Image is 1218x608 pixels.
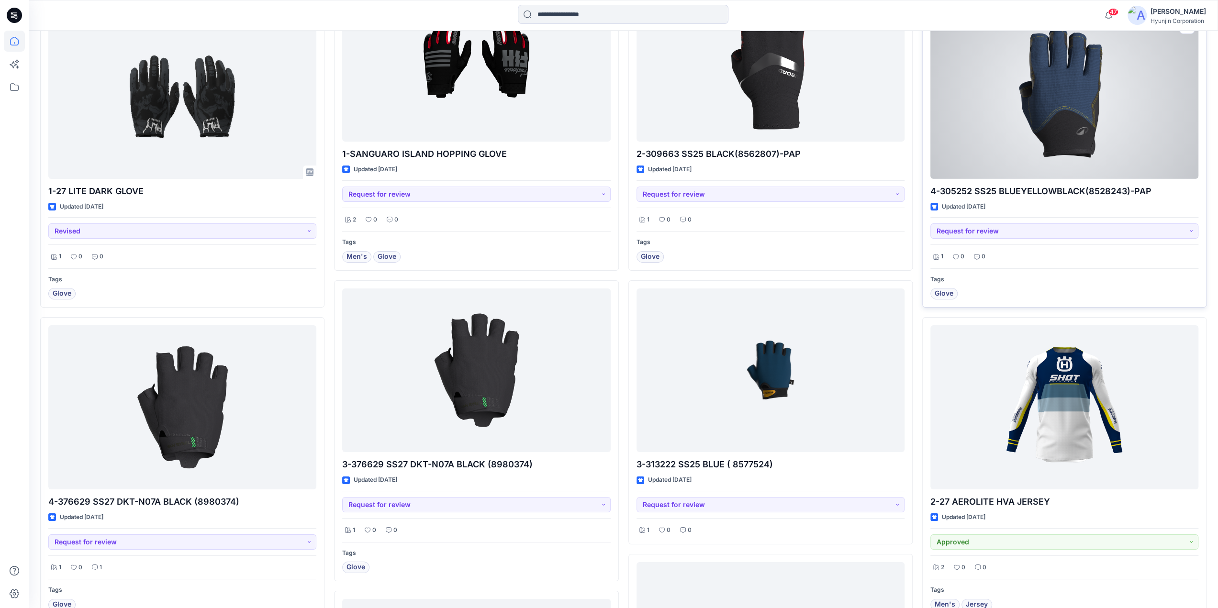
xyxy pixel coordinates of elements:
p: 0 [688,215,692,225]
p: 1-SANGUARO ISLAND HOPPING GLOVE [342,147,610,161]
span: 47 [1108,8,1118,16]
p: Tags [930,585,1198,595]
p: Tags [342,548,610,558]
a: 1-27 LITE DARK GLOVE [48,15,316,179]
p: 0 [100,252,103,262]
p: 1 [647,215,649,225]
p: Tags [48,275,316,285]
p: Updated [DATE] [60,512,103,522]
div: Hyunjin Corporation [1151,17,1206,24]
p: 1 [100,563,102,573]
p: 0 [372,525,376,535]
a: 4-376629 SS27 DKT-N07A BLACK (8980374) [48,325,316,489]
p: Updated [DATE] [648,475,692,485]
p: 3-376629 SS27 DKT-N07A BLACK (8980374) [342,458,610,471]
p: Updated [DATE] [60,202,103,212]
span: Glove [641,251,659,263]
p: Updated [DATE] [648,165,692,175]
p: 0 [78,252,82,262]
p: Updated [DATE] [354,475,397,485]
div: [PERSON_NAME] [1151,6,1206,17]
p: Updated [DATE] [942,202,985,212]
p: 1 [353,525,355,535]
img: avatar [1128,6,1147,25]
p: 0 [373,215,377,225]
p: 0 [961,252,964,262]
p: 4-376629 SS27 DKT-N07A BLACK (8980374) [48,495,316,509]
p: 2-27 AEROLITE HVA JERSEY [930,495,1198,509]
p: 0 [961,563,965,573]
a: 2-27 AEROLITE HVA JERSEY [930,325,1198,489]
p: 0 [667,215,670,225]
p: 0 [667,525,670,535]
p: 1 [647,525,649,535]
span: Glove [53,288,71,299]
p: 3-313222 SS25 BLUE ( 8577524) [637,458,905,471]
p: Tags [637,237,905,247]
p: 1 [59,563,61,573]
a: 4-305252 SS25 BLUEYELLOWBLACK(8528243)-PAP [930,15,1198,179]
p: 2 [353,215,356,225]
p: Updated [DATE] [942,512,985,522]
p: 1 [59,252,61,262]
span: Glove [346,562,365,573]
p: 0 [394,215,398,225]
p: 0 [983,563,986,573]
span: Glove [935,288,953,299]
p: 1-27 LITE DARK GLOVE [48,185,316,198]
p: 0 [688,525,692,535]
p: 0 [393,525,397,535]
p: 4-305252 SS25 BLUEYELLOWBLACK(8528243)-PAP [930,185,1198,198]
span: Glove [378,251,396,263]
span: Men's [346,251,367,263]
p: 1 [941,252,943,262]
p: 0 [982,252,985,262]
p: Tags [48,585,316,595]
p: 2 [941,563,944,573]
p: 2-309663 SS25 BLACK(8562807)-PAP [637,147,905,161]
p: Updated [DATE] [354,165,397,175]
p: Tags [930,275,1198,285]
a: 3-313222 SS25 BLUE ( 8577524) [637,288,905,453]
p: Tags [342,237,610,247]
p: 0 [78,563,82,573]
a: 3-376629 SS27 DKT-N07A BLACK (8980374) [342,288,610,453]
